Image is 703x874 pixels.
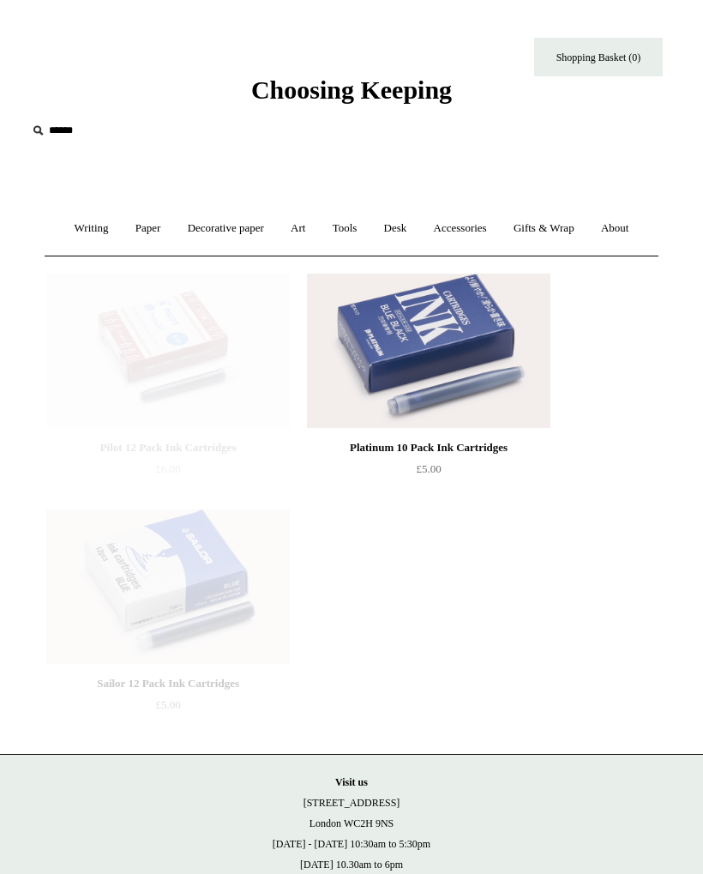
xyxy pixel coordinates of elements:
img: Platinum 10 Pack Ink Cartridges [307,274,550,428]
div: Sailor 12 Pack Ink Cartridges [51,673,285,694]
a: Decorative paper [176,206,276,251]
div: Platinum 10 Pack Ink Cartridges [311,437,546,458]
a: Shopping Basket (0) [534,38,663,76]
a: Pilot 12 Pack Ink Cartridges Pilot 12 Pack Ink Cartridges [46,274,290,428]
a: Accessories [422,206,499,251]
span: £5.00 [416,462,441,475]
div: Pilot 12 Pack Ink Cartridges [51,437,285,458]
img: Pilot 12 Pack Ink Cartridges [46,274,290,428]
a: Platinum 10 Pack Ink Cartridges Platinum 10 Pack Ink Cartridges [307,274,550,428]
a: Gifts & Wrap [502,206,586,251]
span: Choosing Keeping [251,75,452,104]
a: Platinum 10 Pack Ink Cartridges £5.00 [307,437,550,508]
a: Sailor 12 Pack Ink Cartridges £5.00 [46,673,290,744]
img: Sailor 12 Pack Ink Cartridges [46,509,290,664]
strong: Visit us [335,776,368,788]
a: About [589,206,641,251]
span: £6.00 [155,462,180,475]
a: Sailor 12 Pack Ink Cartridges Sailor 12 Pack Ink Cartridges [46,509,290,664]
a: Choosing Keeping [251,89,452,101]
a: Paper [123,206,173,251]
a: Desk [372,206,419,251]
span: £5.00 [155,698,180,711]
a: Pilot 12 Pack Ink Cartridges £6.00 [46,437,290,508]
a: Writing [63,206,121,251]
a: Art [279,206,317,251]
a: Tools [321,206,370,251]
